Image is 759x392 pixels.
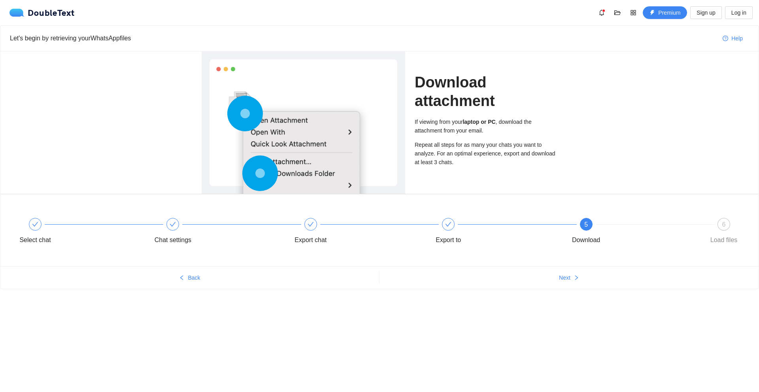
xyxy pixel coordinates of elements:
span: check [170,221,176,227]
div: Export chat [295,234,327,246]
span: Sign up [697,8,715,17]
span: right [574,275,579,281]
b: laptop or PC [463,119,495,125]
button: bell [595,6,608,19]
div: Export chat [288,218,425,246]
button: thunderboltPremium [643,6,687,19]
div: Chat settings [155,234,191,246]
button: appstore [627,6,640,19]
span: check [308,221,314,227]
div: Let's begin by retrieving your WhatsApp files [10,33,716,43]
span: question-circle [723,36,728,42]
span: appstore [627,9,639,16]
span: Log in [731,8,746,17]
a: logoDoubleText [9,9,75,17]
div: Chat settings [150,218,287,246]
span: 5 [584,221,588,228]
button: folder-open [611,6,624,19]
button: Sign up [690,6,721,19]
div: 6Load files [701,218,747,246]
div: 5Download [563,218,701,246]
div: Export to [436,234,461,246]
span: check [445,221,451,227]
button: leftBack [0,271,379,284]
span: Premium [658,8,680,17]
h1: Download attachment [415,73,557,110]
span: bell [596,9,608,16]
div: Load files [710,234,738,246]
img: logo [9,9,28,17]
span: left [179,275,185,281]
span: 6 [722,221,726,228]
div: If viewing from your , download the attachment from your email. [415,117,557,135]
div: Repeat all steps for as many your chats you want to analyze. For an optimal experience, export an... [415,140,557,167]
span: thunderbolt [649,10,655,16]
span: Help [731,34,743,43]
span: folder-open [612,9,623,16]
div: Select chat [12,218,150,246]
span: Back [188,273,200,282]
span: Next [559,273,570,282]
div: Select chat [19,234,51,246]
div: DoubleText [9,9,75,17]
button: Nextright [379,271,759,284]
div: Export to [425,218,563,246]
span: check [32,221,38,227]
button: Log in [725,6,753,19]
div: Download [572,234,600,246]
button: question-circleHelp [716,32,749,45]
